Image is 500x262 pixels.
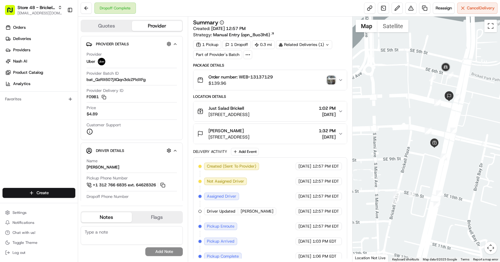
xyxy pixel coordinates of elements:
[207,209,235,214] span: Driver Updated
[2,23,78,33] a: Orders
[208,134,249,140] span: [STREET_ADDRESS]
[392,257,419,262] button: Keyboard shortcuts
[2,45,78,55] a: Providers
[213,32,275,38] a: Manual Entry (opn_8uo3h6)
[13,58,27,64] span: Nash AI
[193,94,347,99] div: Location Details
[193,40,221,49] div: 1 Pickup
[193,20,218,25] h3: Summary
[447,72,453,78] div: 10
[2,34,78,44] a: Deliveries
[2,188,75,198] button: Create
[37,190,49,196] span: Create
[87,59,95,64] span: Uber
[440,154,447,160] div: 5
[354,254,375,262] a: Open this area in Google Maps (opens a new window)
[193,25,246,32] span: Created:
[207,254,239,259] span: Pickup Complete
[87,94,106,100] button: F09B1
[319,111,336,118] span: [DATE]
[132,21,182,31] button: Provider
[2,3,65,18] button: Store 48 - Brickell (Just Salad)[EMAIL_ADDRESS][DOMAIN_NAME]
[87,158,97,164] span: Name
[319,128,336,134] span: 1:32 PM
[12,220,34,225] span: Notifications
[312,224,339,229] span: 12:57 PM EDT
[193,63,347,68] div: Package Details
[208,80,273,86] span: $139.96
[193,70,347,90] button: Order number: WEB-13137129$139.96photo_proof_of_delivery image
[193,149,227,154] div: Delivery Activity
[433,201,440,208] div: 6
[87,77,146,83] span: bat_QzRX607jXQqn3dzZPldXFg
[484,242,497,254] button: Map camera controls
[87,71,119,76] span: Provider Batch ID
[436,5,452,11] span: Reassign
[87,105,96,111] span: Price
[298,254,311,259] span: [DATE]
[327,76,336,84] img: photo_proof_of_delivery image
[392,197,399,204] div: 1
[87,111,97,117] span: $4.89
[213,32,270,38] span: Manual Entry (opn_8uo3h6)
[96,42,129,47] span: Provider Details
[231,148,259,155] button: Add Event
[81,21,132,31] button: Quotes
[12,240,37,245] span: Toggle Theme
[87,122,121,128] span: Customer Support
[467,5,495,11] span: Cancel Delivery
[2,68,78,78] a: Product Catalog
[319,134,336,140] span: [DATE]
[312,194,339,199] span: 12:57 PM EDT
[207,194,236,199] span: Assigned Driver
[93,182,156,188] span: +1 312 766 6835 ext. 64628326
[96,148,124,153] span: Driver Details
[2,238,75,247] button: Toggle Theme
[193,32,275,38] div: Strategy:
[423,258,457,261] span: Map data ©2025 Google
[2,208,75,217] button: Settings
[208,105,244,111] span: Just Salad Brickell
[87,164,119,170] div: [PERSON_NAME]
[312,164,339,169] span: 12:57 PM EDT
[2,228,75,237] button: Chat with us!
[17,11,62,16] button: [EMAIL_ADDRESS][DOMAIN_NAME]
[352,254,388,262] div: Location Not Live
[312,179,339,184] span: 12:57 PM EDT
[86,145,177,156] button: Driver Details
[461,258,469,261] a: Terms (opens in new tab)
[208,74,273,80] span: Order number: WEB-13137129
[193,124,347,144] button: [PERSON_NAME][STREET_ADDRESS]1:32 PM[DATE]
[425,128,432,134] div: 4
[193,101,347,121] button: Just Salad Brickell[STREET_ADDRESS]1:02 PM[DATE]
[87,88,123,93] span: Provider Delivery ID
[354,254,375,262] img: Google
[87,182,166,189] a: +1 312 766 6835 ext. 64628326
[473,258,498,261] a: Report a map error
[17,4,55,11] button: Store 48 - Brickell (Just Salad)
[312,254,337,259] span: 1:06 PM EDT
[298,164,311,169] span: [DATE]
[356,20,377,32] button: Show street map
[12,250,25,255] span: Log out
[12,230,35,235] span: Chat with us!
[298,239,311,244] span: [DATE]
[436,190,443,197] div: 7
[2,218,75,227] button: Notifications
[241,209,273,214] span: [PERSON_NAME]
[298,224,311,229] span: [DATE]
[298,179,311,184] span: [DATE]
[87,52,102,57] span: Provider
[207,224,234,229] span: Pickup Enroute
[86,39,177,49] button: Provider Details
[457,3,497,14] button: CancelDelivery
[454,94,461,101] div: 11
[298,209,311,214] span: [DATE]
[450,128,457,134] div: 8
[13,25,26,30] span: Orders
[98,58,105,65] img: uber-new-logo.jpeg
